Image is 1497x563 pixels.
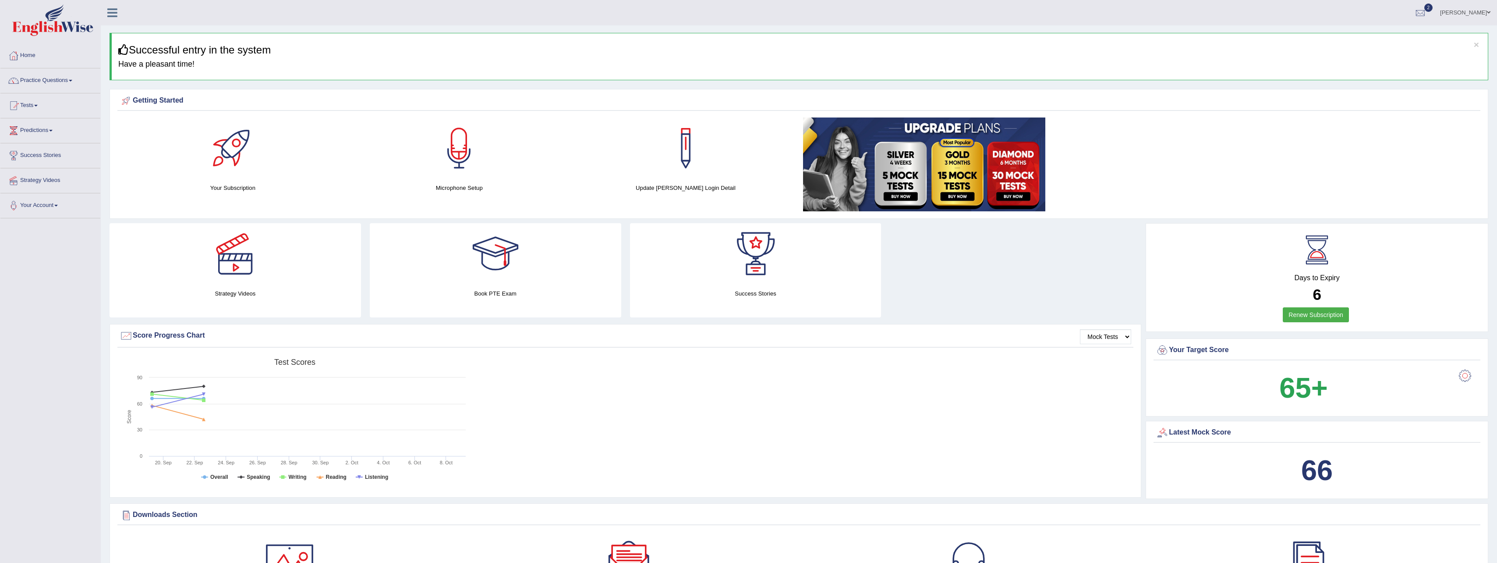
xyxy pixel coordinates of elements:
[186,460,203,465] tspan: 22. Sep
[1279,372,1327,404] b: 65+
[0,168,100,190] a: Strategy Videos
[274,358,315,367] tspan: Test scores
[326,474,347,480] tspan: Reading
[577,183,795,192] h4: Update [PERSON_NAME] Login Detail
[0,93,100,115] a: Tests
[803,118,1045,211] img: small5.jpg
[120,94,1478,107] div: Getting Started
[0,68,100,90] a: Practice Questions
[218,460,234,465] tspan: 24. Sep
[370,289,621,298] h4: Book PTE Exam
[155,460,172,465] tspan: 20. Sep
[120,329,1131,342] div: Score Progress Chart
[210,474,228,480] tspan: Overall
[281,460,297,465] tspan: 28. Sep
[1313,286,1321,303] b: 6
[0,118,100,140] a: Predictions
[1156,274,1478,282] h4: Days to Expiry
[124,183,342,192] h4: Your Subscription
[1156,344,1478,357] div: Your Target Score
[312,460,329,465] tspan: 30. Sep
[137,401,142,406] text: 60
[140,453,142,459] text: 0
[118,44,1481,56] h3: Successful entry in the system
[350,183,568,192] h4: Microphone Setup
[0,193,100,215] a: Your Account
[1424,4,1433,12] span: 2
[137,375,142,380] text: 90
[1474,40,1479,49] button: ×
[345,460,358,465] tspan: 2. Oct
[110,289,361,298] h4: Strategy Videos
[440,460,453,465] tspan: 8. Oct
[247,474,270,480] tspan: Speaking
[288,474,306,480] tspan: Writing
[1283,307,1349,322] a: Renew Subscription
[126,410,132,424] tspan: Score
[0,143,100,165] a: Success Stories
[1301,454,1333,486] b: 66
[1156,426,1478,439] div: Latest Mock Score
[118,60,1481,69] h4: Have a pleasant time!
[137,427,142,432] text: 30
[630,289,881,298] h4: Success Stories
[377,460,389,465] tspan: 4. Oct
[408,460,421,465] tspan: 6. Oct
[0,43,100,65] a: Home
[365,474,388,480] tspan: Listening
[120,509,1478,522] div: Downloads Section
[249,460,266,465] tspan: 26. Sep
